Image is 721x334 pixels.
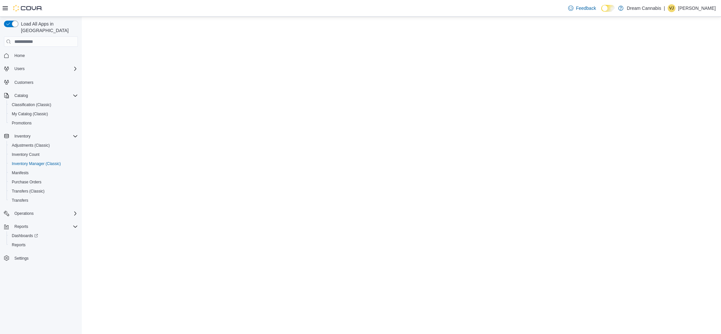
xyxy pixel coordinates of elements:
span: Home [12,51,78,60]
button: Transfers (Classic) [7,187,81,196]
span: Feedback [576,5,596,11]
div: Vincent Jabara [668,4,676,12]
a: Promotions [9,119,34,127]
span: Inventory Manager (Classic) [12,161,61,166]
img: Cova [13,5,43,11]
a: Settings [12,254,31,262]
span: Users [12,65,78,73]
a: Dashboards [7,231,81,240]
span: Purchase Orders [9,178,78,186]
span: Transfers [12,198,28,203]
a: Classification (Classic) [9,101,54,109]
span: Transfers (Classic) [9,187,78,195]
span: Catalog [12,92,78,100]
span: Promotions [9,119,78,127]
span: Classification (Classic) [12,102,51,107]
a: Adjustments (Classic) [9,141,52,149]
span: Reports [12,223,78,231]
button: Home [1,51,81,60]
button: Inventory [1,132,81,141]
button: Manifests [7,168,81,177]
span: Purchase Orders [12,179,42,185]
span: Promotions [12,121,32,126]
a: Customers [12,79,36,86]
button: Settings [1,253,81,263]
button: Operations [12,210,36,217]
button: Promotions [7,119,81,128]
span: Settings [14,256,28,261]
span: Settings [12,254,78,262]
span: Transfers (Classic) [12,189,45,194]
button: Catalog [1,91,81,100]
span: Inventory [12,132,78,140]
span: Reports [9,241,78,249]
span: Operations [14,211,34,216]
a: Dashboards [9,232,41,240]
a: Reports [9,241,28,249]
span: My Catalog (Classic) [9,110,78,118]
button: Users [12,65,27,73]
button: Inventory Count [7,150,81,159]
span: Catalog [14,93,28,98]
p: [PERSON_NAME] [678,4,716,12]
span: Customers [14,80,33,85]
a: Manifests [9,169,31,177]
a: My Catalog (Classic) [9,110,51,118]
span: My Catalog (Classic) [12,111,48,117]
a: Inventory Count [9,151,42,158]
span: Operations [12,210,78,217]
button: Catalog [12,92,30,100]
span: Manifests [12,170,28,176]
button: Classification (Classic) [7,100,81,109]
button: Reports [12,223,31,231]
p: | [664,4,665,12]
button: Transfers [7,196,81,205]
button: Users [1,64,81,73]
button: Reports [7,240,81,250]
span: Adjustments (Classic) [9,141,78,149]
button: Reports [1,222,81,231]
span: Dashboards [9,232,78,240]
span: Classification (Classic) [9,101,78,109]
span: Inventory Count [9,151,78,158]
span: Reports [14,224,28,229]
button: My Catalog (Classic) [7,109,81,119]
a: Transfers [9,196,31,204]
button: Purchase Orders [7,177,81,187]
span: Inventory Manager (Classic) [9,160,78,168]
input: Dark Mode [601,5,615,12]
button: Customers [1,77,81,87]
a: Purchase Orders [9,178,44,186]
span: Dashboards [12,233,38,238]
span: Inventory Count [12,152,40,157]
span: Adjustments (Classic) [12,143,50,148]
a: Transfers (Classic) [9,187,47,195]
span: Customers [12,78,78,86]
span: Manifests [9,169,78,177]
span: Load All Apps in [GEOGRAPHIC_DATA] [18,21,78,34]
nav: Complex example [4,48,78,280]
a: Feedback [566,2,599,15]
span: Home [14,53,25,58]
a: Inventory Manager (Classic) [9,160,63,168]
span: Inventory [14,134,30,139]
span: Reports [12,242,26,248]
span: VJ [669,4,674,12]
button: Inventory [12,132,33,140]
button: Operations [1,209,81,218]
button: Inventory Manager (Classic) [7,159,81,168]
button: Adjustments (Classic) [7,141,81,150]
span: Users [14,66,25,71]
p: Dream Cannabis [627,4,661,12]
a: Home [12,52,27,60]
span: Transfers [9,196,78,204]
